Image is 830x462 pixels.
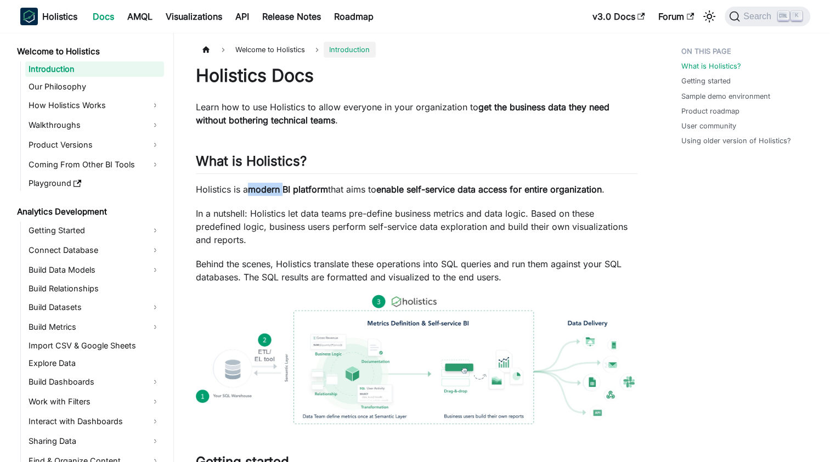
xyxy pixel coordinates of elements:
[25,318,164,336] a: Build Metrics
[681,61,741,71] a: What is Holistics?
[196,153,637,174] h2: What is Holistics?
[25,413,164,430] a: Interact with Dashboards
[25,241,164,259] a: Connect Database
[159,8,229,25] a: Visualizations
[25,373,164,391] a: Build Dashboards
[681,121,736,131] a: User community
[376,184,602,195] strong: enable self-service data access for entire organization
[25,222,164,239] a: Getting Started
[196,183,637,196] p: Holistics is a that aims to .
[681,76,731,86] a: Getting started
[328,8,380,25] a: Roadmap
[14,204,164,219] a: Analytics Development
[42,10,77,23] b: Holistics
[20,8,77,25] a: HolisticsHolistics
[196,207,637,246] p: In a nutshell: Holistics let data teams pre-define business metrics and data logic. Based on thes...
[324,42,375,58] span: Introduction
[725,7,810,26] button: Search (Ctrl+K)
[20,8,38,25] img: Holistics
[196,42,637,58] nav: Breadcrumbs
[25,261,164,279] a: Build Data Models
[25,393,164,410] a: Work with Filters
[25,79,164,94] a: Our Philosophy
[701,8,718,25] button: Switch between dark and light mode (currently light mode)
[229,8,256,25] a: API
[196,65,637,87] h1: Holistics Docs
[256,8,328,25] a: Release Notes
[681,91,770,102] a: Sample demo environment
[791,11,802,21] kbd: K
[121,8,159,25] a: AMQL
[196,295,637,424] img: How Holistics fits in your Data Stack
[14,44,164,59] a: Welcome to Holistics
[652,8,701,25] a: Forum
[25,176,164,191] a: Playground
[196,257,637,284] p: Behind the scenes, Holistics translate these operations into SQL queries and run them against you...
[681,106,739,116] a: Product roadmap
[9,33,174,462] nav: Docs sidebar
[740,12,778,21] span: Search
[25,136,164,154] a: Product Versions
[196,100,637,127] p: Learn how to use Holistics to allow everyone in your organization to .
[25,281,164,296] a: Build Relationships
[25,356,164,371] a: Explore Data
[196,42,217,58] a: Home page
[248,184,328,195] strong: modern BI platform
[25,61,164,77] a: Introduction
[25,97,164,114] a: How Holistics Works
[25,298,164,316] a: Build Datasets
[25,116,164,134] a: Walkthroughs
[86,8,121,25] a: Docs
[230,42,310,58] span: Welcome to Holistics
[25,432,164,450] a: Sharing Data
[681,136,791,146] a: Using older version of Holistics?
[586,8,652,25] a: v3.0 Docs
[25,156,164,173] a: Coming From Other BI Tools
[25,338,164,353] a: Import CSV & Google Sheets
